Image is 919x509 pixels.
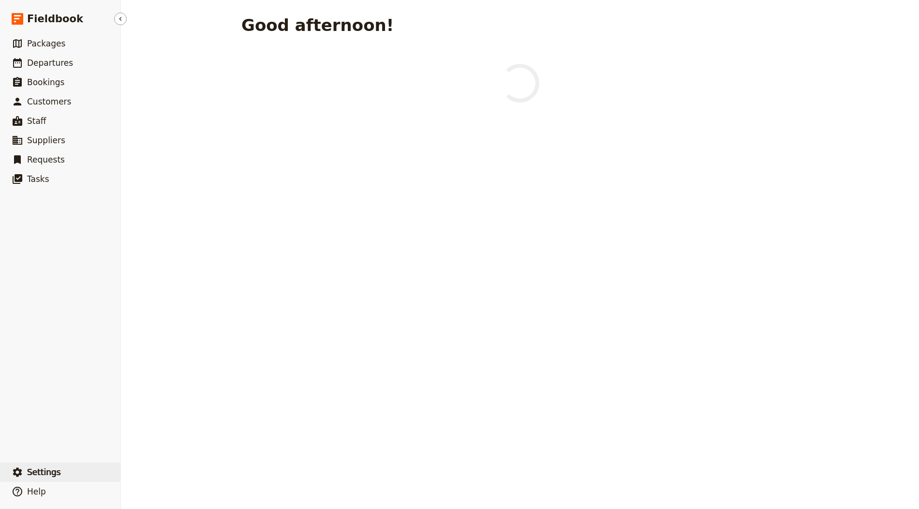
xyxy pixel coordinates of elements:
h1: Good afternoon! [241,15,394,35]
span: Settings [27,467,61,477]
span: Suppliers [27,135,65,145]
span: Packages [27,39,65,48]
span: Customers [27,97,71,106]
span: Departures [27,58,73,68]
span: Staff [27,116,46,126]
span: Help [27,487,46,496]
span: Requests [27,155,65,165]
button: Hide menu [114,13,127,25]
span: Bookings [27,77,64,87]
span: Fieldbook [27,12,83,26]
span: Tasks [27,174,49,184]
